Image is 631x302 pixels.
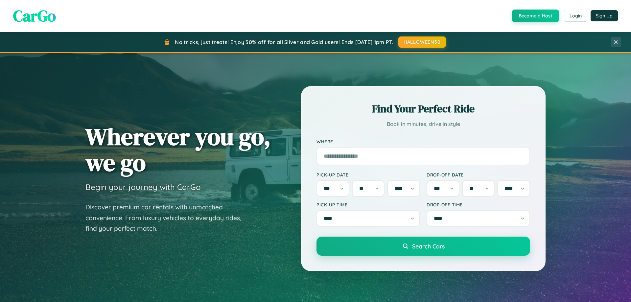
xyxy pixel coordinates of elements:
[316,119,530,129] p: Book in minutes, drive in style
[85,124,271,175] h1: Wherever you go, we go
[175,39,393,45] span: No tricks, just treats! Enjoy 30% off for all Silver and Gold users! Ends [DATE] 1pm PT.
[316,237,530,256] button: Search Cars
[427,202,530,207] label: Drop-off Time
[316,202,420,207] label: Pick-up Time
[591,10,618,21] button: Sign Up
[316,102,530,116] h2: Find Your Perfect Ride
[512,10,559,22] button: Become a Host
[85,202,250,234] p: Discover premium car rentals with unmatched convenience. From luxury vehicles to everyday rides, ...
[316,172,420,177] label: Pick-up Date
[412,243,445,250] span: Search Cars
[316,139,530,144] label: Where
[398,36,446,48] button: HALLOWEEN30
[85,182,201,192] h3: Begin your journey with CarGo
[427,172,530,177] label: Drop-off Date
[564,10,587,22] button: Login
[13,5,56,27] span: CarGo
